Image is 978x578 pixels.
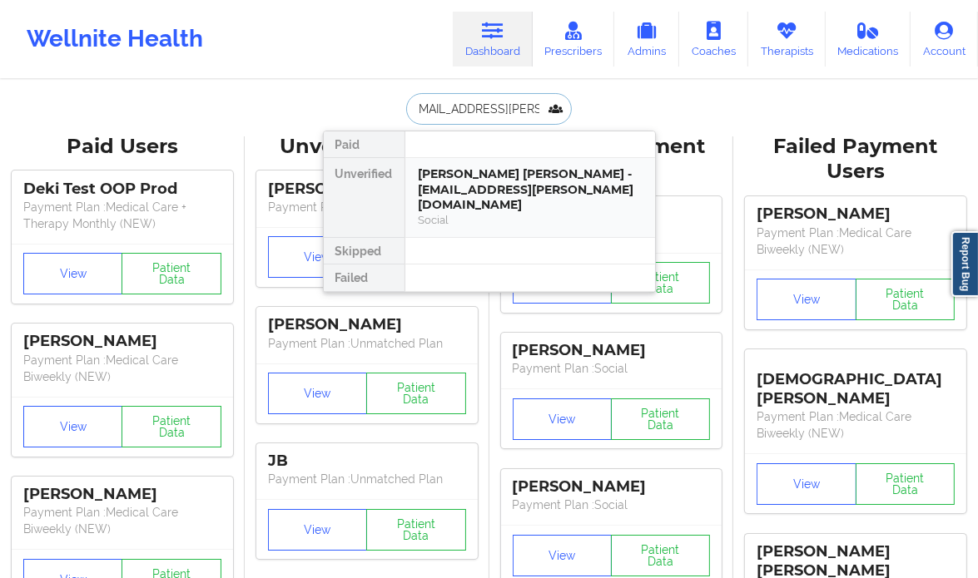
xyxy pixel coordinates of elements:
[23,504,221,537] p: Payment Plan : Medical Care Biweekly (NEW)
[268,509,367,551] button: View
[23,332,221,351] div: [PERSON_NAME]
[268,180,466,199] div: [PERSON_NAME]
[268,373,367,414] button: View
[324,158,405,238] div: Unverified
[23,199,221,232] p: Payment Plan : Medical Care + Therapy Monthly (NEW)
[856,463,955,505] button: Patient Data
[513,477,711,496] div: [PERSON_NAME]
[268,199,466,215] p: Payment Plan : Unmatched Plan
[256,134,478,160] div: Unverified Users
[513,360,711,377] p: Payment Plan : Social
[757,358,955,408] div: [DEMOGRAPHIC_DATA][PERSON_NAME]
[23,406,122,447] button: View
[614,12,679,67] a: Admins
[757,463,856,505] button: View
[122,406,221,447] button: Patient Data
[951,231,978,297] a: Report Bug
[12,134,233,160] div: Paid Users
[324,131,405,158] div: Paid
[23,352,221,385] p: Payment Plan : Medical Care Biweekly (NEW)
[533,12,615,67] a: Prescribers
[513,398,612,440] button: View
[324,238,405,264] div: Skipped
[513,496,711,513] p: Payment Plan : Social
[268,236,367,278] button: View
[911,12,978,67] a: Account
[826,12,911,67] a: Medications
[856,279,955,320] button: Patient Data
[366,509,465,551] button: Patient Data
[268,471,466,487] p: Payment Plan : Unmatched Plan
[268,452,466,471] div: JB
[419,213,642,227] div: Social
[366,373,465,414] button: Patient Data
[513,341,711,360] div: [PERSON_NAME]
[23,253,122,294] button: View
[611,535,710,576] button: Patient Data
[453,12,533,67] a: Dashboard
[268,315,466,334] div: [PERSON_NAME]
[757,205,955,224] div: [PERSON_NAME]
[748,12,826,67] a: Therapists
[679,12,748,67] a: Coaches
[122,253,221,294] button: Patient Data
[745,134,966,185] div: Failed Payment Users
[611,398,710,440] button: Patient Data
[513,535,612,576] button: View
[757,279,856,320] button: View
[23,180,221,199] div: Deki Test OOP Prod
[757,408,955,442] p: Payment Plan : Medical Care Biweekly (NEW)
[268,335,466,352] p: Payment Plan : Unmatched Plan
[23,485,221,504] div: [PERSON_NAME]
[419,166,642,213] div: [PERSON_NAME] [PERSON_NAME] - [EMAIL_ADDRESS][PERSON_NAME][DOMAIN_NAME]
[757,225,955,258] p: Payment Plan : Medical Care Biweekly (NEW)
[324,264,405,291] div: Failed
[611,262,710,304] button: Patient Data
